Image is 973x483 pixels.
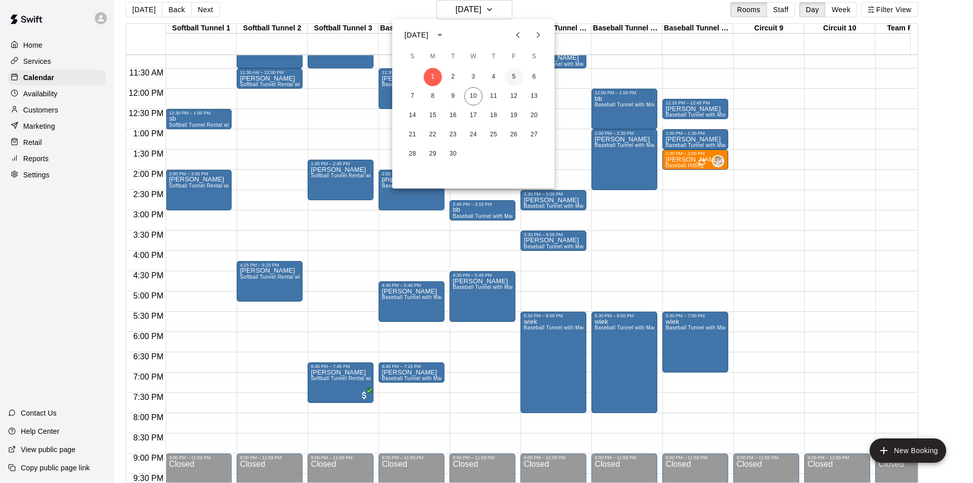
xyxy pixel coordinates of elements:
button: 18 [484,106,503,125]
button: 22 [424,126,442,144]
button: 17 [464,106,482,125]
button: 11 [484,87,503,105]
button: Next month [528,25,548,45]
button: 7 [403,87,422,105]
button: 15 [424,106,442,125]
button: 12 [505,87,523,105]
button: 21 [403,126,422,144]
button: 5 [505,68,523,86]
button: 14 [403,106,422,125]
button: Previous month [508,25,528,45]
button: 24 [464,126,482,144]
span: Saturday [525,47,543,67]
button: 27 [525,126,543,144]
button: 29 [424,145,442,163]
span: Thursday [484,47,503,67]
button: 19 [505,106,523,125]
button: 8 [424,87,442,105]
button: 23 [444,126,462,144]
button: 6 [525,68,543,86]
span: Friday [505,47,523,67]
button: 3 [464,68,482,86]
span: Wednesday [464,47,482,67]
button: 1 [424,68,442,86]
button: 10 [464,87,482,105]
span: Tuesday [444,47,462,67]
button: 9 [444,87,462,105]
button: calendar view is open, switch to year view [431,26,448,44]
div: [DATE] [404,30,428,41]
button: 16 [444,106,462,125]
button: 13 [525,87,543,105]
button: 25 [484,126,503,144]
span: Monday [424,47,442,67]
span: Sunday [403,47,422,67]
button: 20 [525,106,543,125]
button: 28 [403,145,422,163]
button: 2 [444,68,462,86]
button: 26 [505,126,523,144]
button: 4 [484,68,503,86]
button: 30 [444,145,462,163]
